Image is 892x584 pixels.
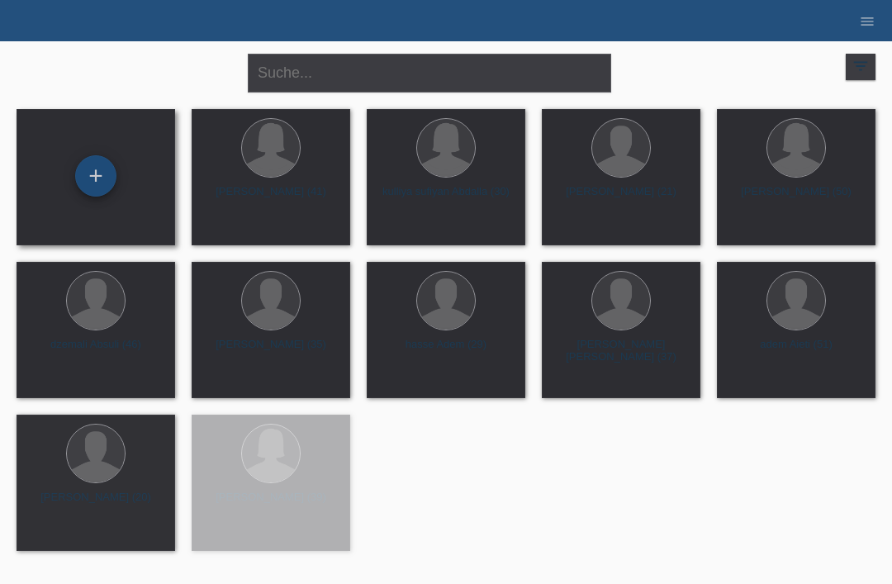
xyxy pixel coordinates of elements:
div: [PERSON_NAME] [PERSON_NAME] (37) [555,338,687,364]
div: Kund*in hinzufügen [76,162,116,190]
div: kulliya sufiyan Abdalla (30) [380,185,512,211]
div: dzemali Absuli (46) [30,338,162,364]
div: [PERSON_NAME] (39) [205,491,337,517]
div: [PERSON_NAME] (35) [205,338,337,364]
div: [PERSON_NAME] (20) [30,491,162,517]
div: adem Aieti (51) [730,338,862,364]
input: Suche... [248,54,611,93]
i: filter_list [852,57,870,75]
i: menu [859,13,875,30]
div: hasse Adem (29) [380,338,512,364]
a: menu [851,16,884,26]
div: [PERSON_NAME] (41) [205,185,337,211]
div: [PERSON_NAME] (21) [555,185,687,211]
div: [PERSON_NAME] (50) [730,185,862,211]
